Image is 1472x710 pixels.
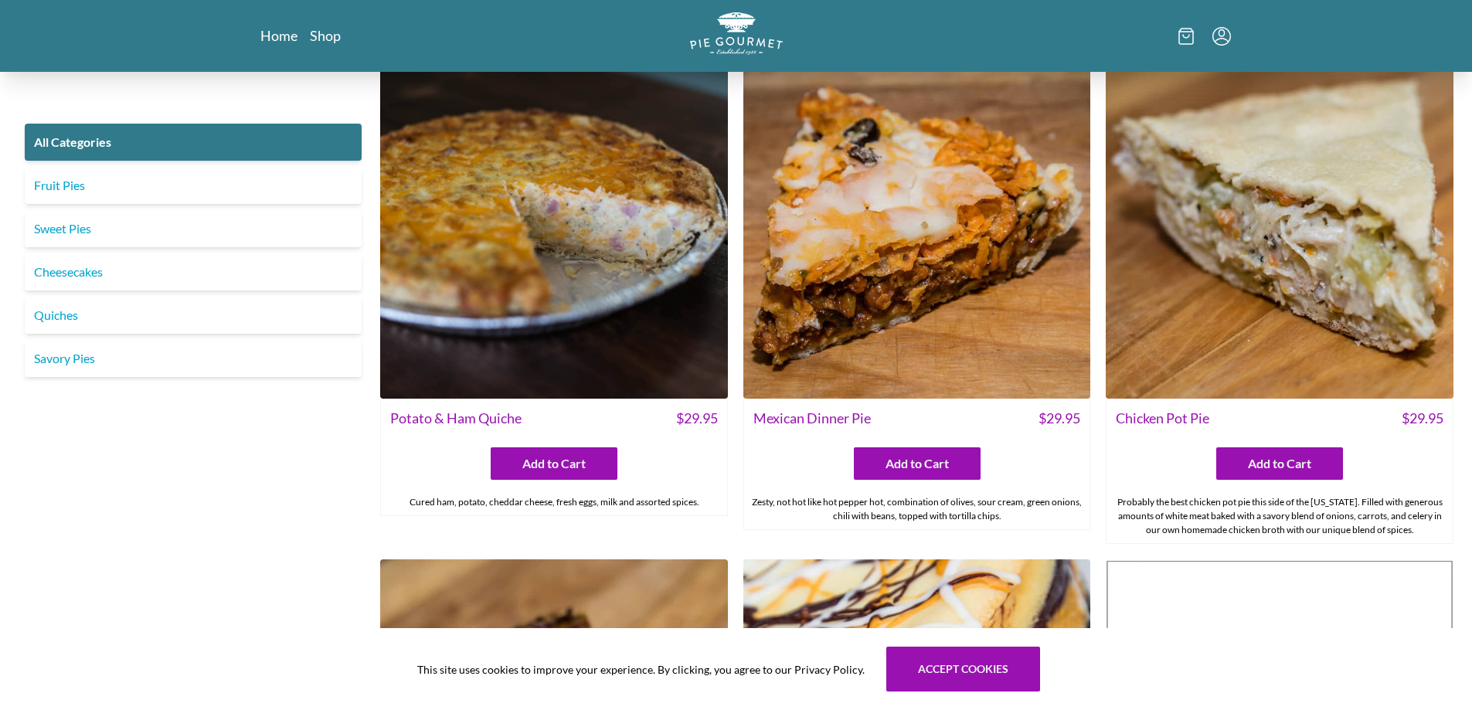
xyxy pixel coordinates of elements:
button: Add to Cart [1216,447,1343,480]
img: Chicken Pot Pie [1106,51,1453,399]
button: Add to Cart [854,447,981,480]
span: Potato & Ham Quiche [390,408,522,429]
a: Home [260,26,297,45]
div: Cured ham, potato, cheddar cheese, fresh eggs, milk and assorted spices. [381,489,727,515]
button: Accept cookies [886,647,1040,691]
span: $ 29.95 [1039,408,1080,429]
span: $ 29.95 [676,408,718,429]
a: Shop [310,26,341,45]
a: Quiches [25,297,362,334]
a: All Categories [25,124,362,161]
div: Probably the best chicken pot pie this side of the [US_STATE]. Filled with generous amounts of wh... [1107,489,1453,543]
img: Potato & Ham Quiche [380,51,728,399]
span: Add to Cart [886,454,949,473]
span: $ 29.95 [1402,408,1443,429]
img: Mexican Dinner Pie [743,51,1091,399]
a: Savory Pies [25,340,362,377]
a: Sweet Pies [25,210,362,247]
span: This site uses cookies to improve your experience. By clicking, you agree to our Privacy Policy. [417,661,865,678]
img: logo [690,12,783,55]
span: Add to Cart [1248,454,1311,473]
div: Zesty, not hot like hot pepper hot, combination of olives, sour cream, green onions, chili with b... [744,489,1090,529]
span: Add to Cart [522,454,586,473]
button: Menu [1212,27,1231,46]
span: Mexican Dinner Pie [753,408,871,429]
a: Fruit Pies [25,167,362,204]
a: Cheesecakes [25,253,362,290]
button: Add to Cart [491,447,617,480]
span: Chicken Pot Pie [1116,408,1209,429]
a: Logo [690,12,783,59]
